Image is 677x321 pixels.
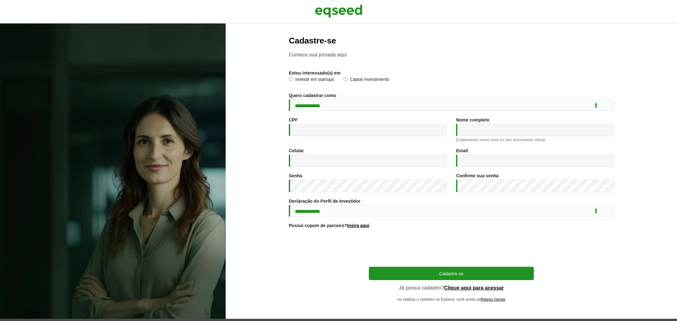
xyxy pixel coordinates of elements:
label: Estou interessado(a) em [289,71,341,75]
p: Ao realizar o cadastro na EqSeed, você aceita as [369,297,534,302]
iframe: reCAPTCHA [403,236,500,260]
label: CPF [289,118,298,122]
label: Senha [289,174,302,178]
a: Clique aqui para acessar [444,285,504,291]
label: Declaração do Perfil de Investidor [289,199,361,203]
label: Nome completo [456,118,489,122]
label: Email [456,148,468,153]
img: EqSeed Logo [315,3,362,19]
label: Celular [289,148,304,153]
button: Cadastre-se [369,267,534,280]
label: Confirme sua senha [456,174,499,178]
p: Comece sua jornada aqui [289,52,614,58]
input: Captar investimento [343,77,348,81]
h2: Cadastre-se [289,36,614,45]
label: Quero cadastrar como [289,93,336,98]
div: Exatamente como está no seu documento oficial [456,138,614,142]
label: Possui cupom de parceiro? [289,223,369,228]
a: Regras Gerais [481,298,505,301]
a: Insira aqui [347,223,369,228]
label: Investir em startups [289,77,334,83]
label: Captar investimento [343,77,389,83]
p: Já possui cadastro? [369,285,534,291]
input: Investir em startups [289,77,293,81]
